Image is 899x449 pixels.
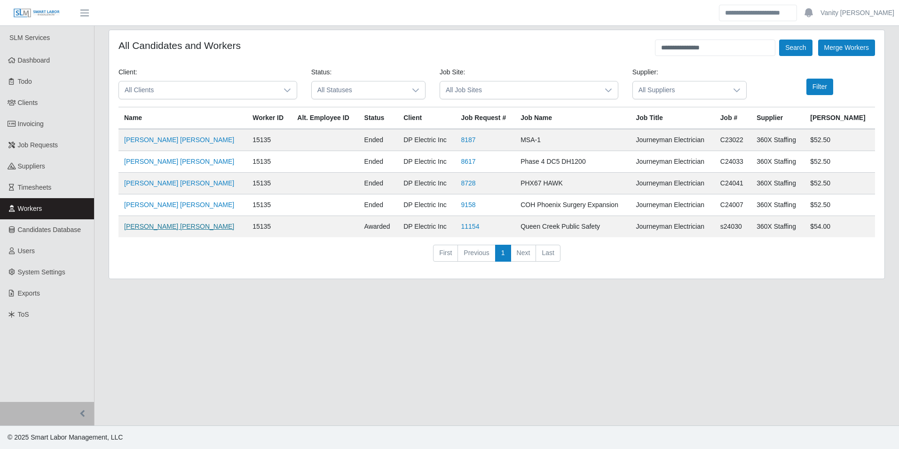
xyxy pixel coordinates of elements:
td: Journeyman Electrician [630,194,714,216]
td: 15135 [247,173,292,194]
th: Supplier [751,107,804,129]
a: Vanity [PERSON_NAME] [820,8,894,18]
span: All Statuses [312,81,406,99]
th: Name [118,107,247,129]
td: DP Electric Inc [398,151,455,173]
td: C24033 [715,151,751,173]
span: Todo [18,78,32,85]
td: s24030 [715,216,751,238]
td: Journeyman Electrician [630,216,714,238]
td: C24041 [715,173,751,194]
td: Journeyman Electrician [630,173,714,194]
span: Workers [18,205,42,212]
td: 15135 [247,151,292,173]
label: Supplier: [632,67,658,77]
a: 8187 [461,136,475,144]
td: DP Electric Inc [398,216,455,238]
td: ended [359,173,398,194]
span: Dashboard [18,56,50,64]
button: Merge Workers [818,40,875,56]
th: Status [359,107,398,129]
a: [PERSON_NAME] [PERSON_NAME] [124,158,234,165]
span: SLM Services [9,34,50,41]
td: $54.00 [804,216,875,238]
td: Queen Creek Public Safety [515,216,630,238]
td: awarded [359,216,398,238]
a: 8728 [461,179,475,187]
img: SLM Logo [13,8,60,18]
td: 15135 [247,129,292,151]
td: Journeyman Electrician [630,129,714,151]
input: Search [719,5,797,21]
th: Job Request # [455,107,515,129]
td: Journeyman Electrician [630,151,714,173]
label: Job Site: [440,67,465,77]
th: Client [398,107,455,129]
td: $52.50 [804,173,875,194]
span: Timesheets [18,184,52,191]
span: All Clients [119,81,278,99]
a: 8617 [461,158,475,165]
td: DP Electric Inc [398,194,455,216]
span: Exports [18,289,40,297]
td: $52.50 [804,129,875,151]
label: Status: [311,67,332,77]
span: © 2025 Smart Labor Management, LLC [8,433,123,441]
td: C24007 [715,194,751,216]
th: Alt. Employee ID [292,107,358,129]
a: [PERSON_NAME] [PERSON_NAME] [124,223,234,230]
span: All Suppliers [633,81,727,99]
span: Invoicing [18,120,44,128]
span: Candidates Database [18,226,81,233]
span: System Settings [18,268,65,276]
td: ended [359,129,398,151]
span: ToS [18,311,29,318]
th: Job Title [630,107,714,129]
td: DP Electric Inc [398,129,455,151]
span: Users [18,247,35,255]
td: $52.50 [804,151,875,173]
label: Client: [118,67,137,77]
td: 15135 [247,194,292,216]
td: MSA-1 [515,129,630,151]
td: PHX67 HAWK [515,173,630,194]
th: [PERSON_NAME] [804,107,875,129]
span: Suppliers [18,162,45,170]
span: All Job Sites [440,81,599,99]
a: [PERSON_NAME] [PERSON_NAME] [124,179,234,187]
button: Search [779,40,812,56]
a: 9158 [461,201,475,208]
td: ended [359,151,398,173]
th: Worker ID [247,107,292,129]
td: 360X Staffing [751,216,804,238]
th: Job Name [515,107,630,129]
td: COH Phoenix Surgery Expansion [515,194,630,216]
td: 360X Staffing [751,194,804,216]
td: ended [359,194,398,216]
h4: All Candidates and Workers [118,40,241,51]
td: C23022 [715,129,751,151]
td: 360X Staffing [751,129,804,151]
a: [PERSON_NAME] [PERSON_NAME] [124,201,234,208]
td: Phase 4 DC5 DH1200 [515,151,630,173]
td: DP Electric Inc [398,173,455,194]
nav: pagination [118,245,875,269]
a: [PERSON_NAME] [PERSON_NAME] [124,136,234,144]
td: 360X Staffing [751,151,804,173]
th: Job # [715,107,751,129]
td: $52.50 [804,194,875,216]
span: Job Requests [18,141,58,149]
button: Filter [806,79,833,95]
td: 360X Staffing [751,173,804,194]
td: 15135 [247,216,292,238]
a: 11154 [461,223,479,230]
span: Clients [18,99,38,106]
a: 1 [495,245,511,262]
